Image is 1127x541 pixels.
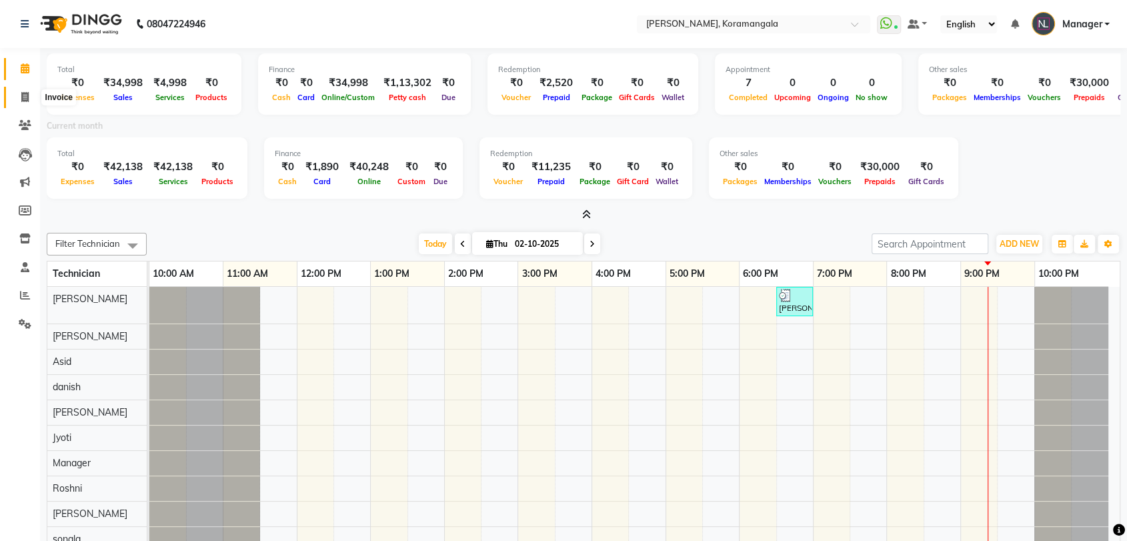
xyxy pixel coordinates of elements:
div: ₹0 [658,75,688,91]
div: ₹0 [294,75,318,91]
a: 4:00 PM [592,264,634,284]
img: logo [34,5,125,43]
div: Finance [275,148,452,159]
div: Invoice [42,89,76,105]
div: [PERSON_NAME], TK04, 06:30 PM-07:00 PM, Restoration Removal of Extensions-Hand (₹500) [778,289,812,314]
span: Completed [726,93,771,102]
span: Products [192,93,231,102]
span: Services [152,93,188,102]
div: ₹0 [815,159,855,175]
div: ₹0 [429,159,452,175]
div: 0 [771,75,814,91]
div: ₹0 [394,159,429,175]
a: 11:00 AM [223,264,271,284]
a: 8:00 PM [887,264,929,284]
span: Memberships [761,177,815,186]
div: Total [57,148,237,159]
span: Online [354,177,384,186]
span: Sales [110,93,136,102]
span: Gift Cards [616,93,658,102]
div: ₹0 [614,159,652,175]
div: ₹34,998 [318,75,378,91]
span: Ongoing [814,93,852,102]
div: ₹0 [57,75,98,91]
span: [PERSON_NAME] [53,293,127,305]
div: ₹30,000 [1064,75,1114,91]
span: Sales [110,177,136,186]
div: Appointment [726,64,891,75]
span: Voucher [498,93,534,102]
span: Jyoti [53,432,71,444]
span: Card [294,93,318,102]
div: ₹1,890 [300,159,344,175]
div: 0 [852,75,891,91]
div: ₹0 [720,159,761,175]
div: 0 [814,75,852,91]
div: ₹0 [576,159,614,175]
div: ₹11,235 [526,159,576,175]
span: Products [198,177,237,186]
div: ₹0 [437,75,460,91]
label: Current month [47,120,103,132]
a: 1:00 PM [371,264,413,284]
div: ₹0 [275,159,300,175]
div: Other sales [720,148,948,159]
span: Roshni [53,482,82,494]
a: 9:00 PM [961,264,1003,284]
span: Voucher [490,177,526,186]
div: ₹42,138 [98,159,148,175]
span: Due [430,177,451,186]
span: Upcoming [771,93,814,102]
span: Prepaids [1070,93,1108,102]
div: ₹0 [57,159,98,175]
span: Wallet [652,177,682,186]
a: 7:00 PM [814,264,856,284]
span: Prepaid [539,93,574,102]
a: 6:00 PM [740,264,782,284]
div: ₹0 [1024,75,1064,91]
span: Custom [394,177,429,186]
button: ADD NEW [996,235,1042,253]
span: Manager [53,457,91,469]
input: Search Appointment [872,233,988,254]
a: 5:00 PM [666,264,708,284]
span: Vouchers [1024,93,1064,102]
span: [PERSON_NAME] [53,406,127,418]
div: ₹0 [929,75,970,91]
span: Gift Cards [905,177,948,186]
a: 10:00 PM [1035,264,1082,284]
span: Package [576,177,614,186]
span: Cash [269,93,294,102]
div: ₹0 [498,75,534,91]
div: ₹0 [970,75,1024,91]
span: Petty cash [385,93,429,102]
a: 12:00 PM [297,264,345,284]
span: Due [438,93,459,102]
div: ₹2,520 [534,75,578,91]
span: [PERSON_NAME] [53,330,127,342]
span: Wallet [658,93,688,102]
div: Redemption [490,148,682,159]
div: ₹0 [616,75,658,91]
div: ₹4,998 [148,75,192,91]
div: Total [57,64,231,75]
div: ₹0 [192,75,231,91]
div: ₹0 [652,159,682,175]
b: 08047224946 [147,5,205,43]
span: Filter Technician [55,238,120,249]
span: Asid [53,356,71,368]
div: ₹0 [490,159,526,175]
span: Manager [1062,17,1102,31]
div: ₹30,000 [855,159,905,175]
span: Prepaids [861,177,899,186]
div: Finance [269,64,460,75]
span: Technician [53,267,100,280]
div: ₹0 [578,75,616,91]
span: [PERSON_NAME] [53,508,127,520]
span: Today [419,233,452,254]
a: 3:00 PM [518,264,560,284]
span: Package [578,93,616,102]
img: Manager [1032,12,1055,35]
span: Thu [483,239,511,249]
span: Expenses [57,177,98,186]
